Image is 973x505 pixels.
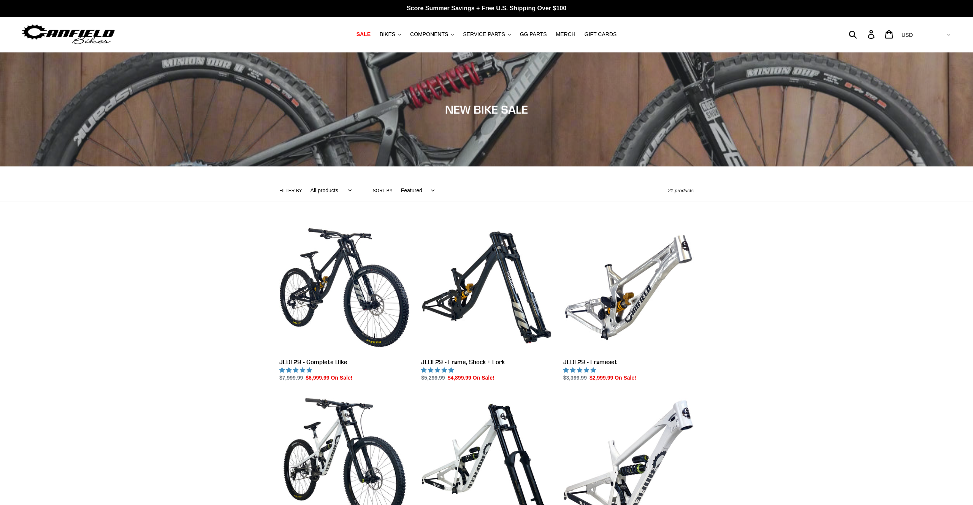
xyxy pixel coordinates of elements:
button: BIKES [376,29,405,40]
button: SERVICE PARTS [459,29,514,40]
span: GIFT CARDS [585,31,617,38]
span: SERVICE PARTS [463,31,505,38]
a: GG PARTS [516,29,551,40]
span: NEW BIKE SALE [445,103,528,116]
label: Filter by [279,187,302,194]
img: Canfield Bikes [21,22,116,46]
a: MERCH [552,29,579,40]
span: MERCH [556,31,575,38]
label: Sort by [373,187,393,194]
input: Search [853,26,872,43]
span: 21 products [668,188,694,193]
span: GG PARTS [520,31,547,38]
a: GIFT CARDS [581,29,621,40]
span: COMPONENTS [410,31,448,38]
button: COMPONENTS [406,29,458,40]
span: SALE [357,31,371,38]
span: BIKES [380,31,395,38]
a: SALE [353,29,374,40]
